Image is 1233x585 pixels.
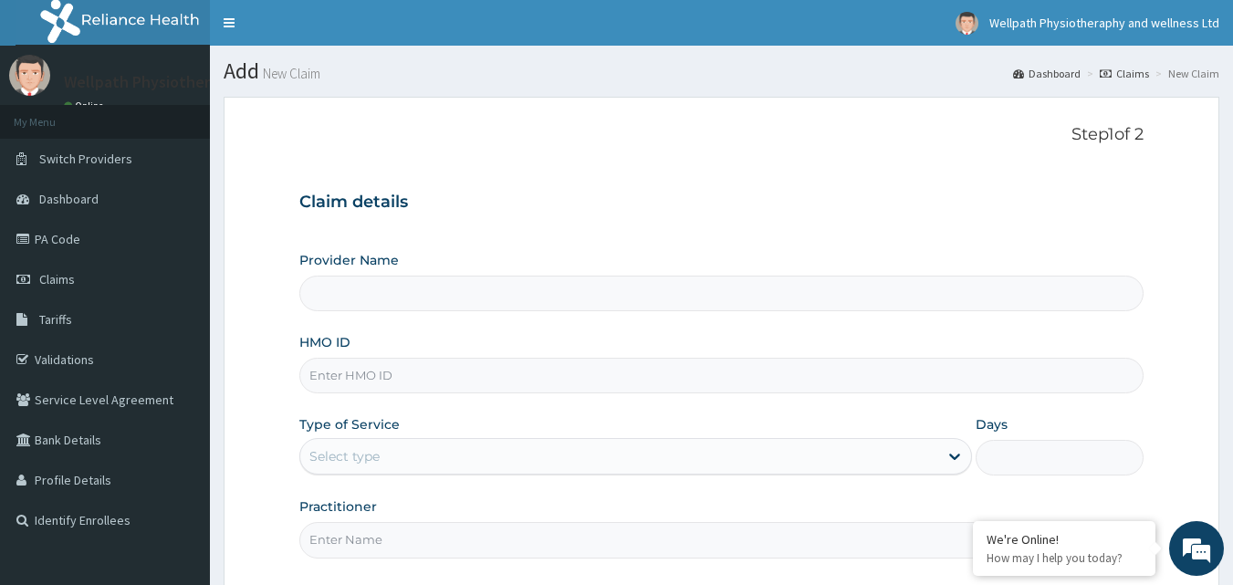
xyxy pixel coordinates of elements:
small: New Claim [259,67,320,80]
label: Provider Name [299,251,399,269]
a: Claims [1100,66,1149,81]
div: We're Online! [987,531,1142,548]
img: User Image [9,55,50,96]
span: Claims [39,271,75,287]
h1: Add [224,59,1219,83]
p: How may I help you today? [987,550,1142,566]
a: Dashboard [1013,66,1081,81]
label: Practitioner [299,497,377,516]
span: Tariffs [39,311,72,328]
label: Type of Service [299,415,400,434]
p: Wellpath Physiotheraphy and wellness Ltd [64,74,370,90]
span: Dashboard [39,191,99,207]
li: New Claim [1151,66,1219,81]
div: Select type [309,447,380,465]
span: Switch Providers [39,151,132,167]
label: HMO ID [299,333,350,351]
span: Wellpath Physiotheraphy and wellness Ltd [989,15,1219,31]
h3: Claim details [299,193,1144,213]
label: Days [976,415,1008,434]
a: Online [64,99,108,112]
img: User Image [956,12,978,35]
input: Enter Name [299,522,1144,558]
p: Step 1 of 2 [299,125,1144,145]
input: Enter HMO ID [299,358,1144,393]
